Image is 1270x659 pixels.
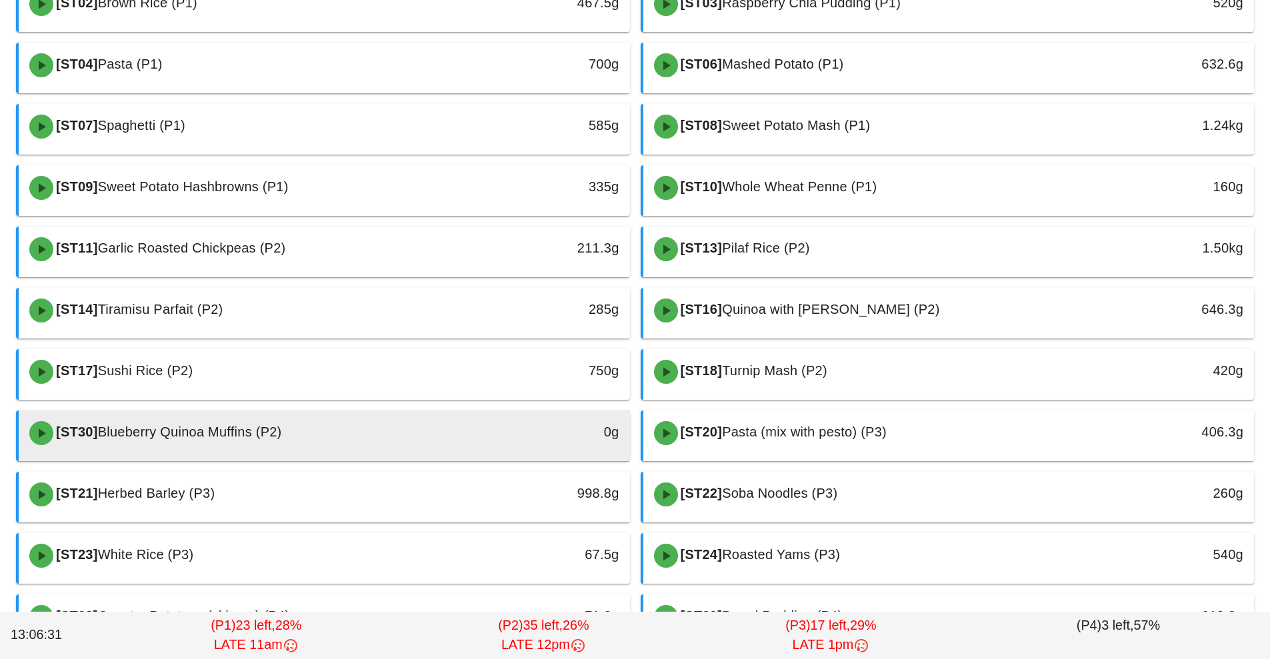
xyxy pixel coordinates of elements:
[98,363,193,378] span: Sushi Rice (P2)
[403,635,685,655] div: LATE 12pm
[98,179,289,194] span: Sweet Potato Hashbrowns (P1)
[722,424,887,439] span: Pasta (mix with pesto) (P3)
[523,618,563,632] span: 35 left,
[98,424,282,439] span: Blueberry Quinoa Muffins (P2)
[678,486,723,500] span: [ST22]
[483,360,619,381] div: 750g
[53,547,98,562] span: [ST23]
[483,115,619,136] div: 585g
[1108,421,1243,442] div: 406.3g
[722,57,843,71] span: Mashed Potato (P1)
[678,424,723,439] span: [ST20]
[1108,176,1243,197] div: 160g
[722,486,837,500] span: Soba Noodles (P3)
[53,118,98,133] span: [ST07]
[98,547,194,562] span: White Rice (P3)
[53,424,98,439] span: [ST30]
[678,241,723,255] span: [ST13]
[1101,618,1133,632] span: 3 left,
[53,363,98,378] span: [ST17]
[98,57,163,71] span: Pasta (P1)
[98,608,290,623] span: Country Potatoes (skin on) (P4)
[722,179,877,194] span: Whole Wheat Penne (P1)
[483,176,619,197] div: 335g
[400,613,687,658] div: (P2) 26%
[678,547,723,562] span: [ST24]
[113,613,400,658] div: (P1) 28%
[98,118,185,133] span: Spaghetti (P1)
[678,57,723,71] span: [ST06]
[690,635,972,655] div: LATE 1pm
[811,618,850,632] span: 17 left,
[722,118,870,133] span: Sweet Potato Mash (P1)
[678,179,723,194] span: [ST10]
[722,608,842,623] span: Bread Pudding (P4)
[975,613,1262,658] div: (P4) 57%
[53,57,98,71] span: [ST04]
[8,622,113,648] div: 13:06:31
[98,302,223,317] span: Tiramisu Parfait (P2)
[53,302,98,317] span: [ST14]
[678,118,723,133] span: [ST08]
[1108,115,1243,136] div: 1.24kg
[1108,53,1243,75] div: 632.6g
[678,363,723,378] span: [ST18]
[687,613,975,658] div: (P3) 29%
[1108,360,1243,381] div: 420g
[483,237,619,259] div: 211.3g
[483,482,619,504] div: 998.8g
[53,486,98,500] span: [ST21]
[1108,237,1243,259] div: 1.50kg
[483,544,619,565] div: 67.5g
[483,421,619,442] div: 0g
[53,608,98,623] span: [ST28]
[483,605,619,626] div: 71.3g
[722,241,810,255] span: Pilaf Rice (P2)
[1108,482,1243,504] div: 260g
[722,547,840,562] span: Roasted Yams (P3)
[678,302,723,317] span: [ST16]
[1108,605,1243,626] div: 618.8g
[1108,299,1243,320] div: 646.3g
[1108,544,1243,565] div: 540g
[678,608,723,623] span: [ST29]
[115,635,397,655] div: LATE 11am
[98,486,215,500] span: Herbed Barley (P3)
[53,179,98,194] span: [ST09]
[722,363,827,378] span: Turnip Mash (P2)
[98,241,286,255] span: Garlic Roasted Chickpeas (P2)
[722,302,940,317] span: Quinoa with [PERSON_NAME] (P2)
[483,299,619,320] div: 285g
[53,241,98,255] span: [ST11]
[483,53,619,75] div: 700g
[235,618,275,632] span: 23 left,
